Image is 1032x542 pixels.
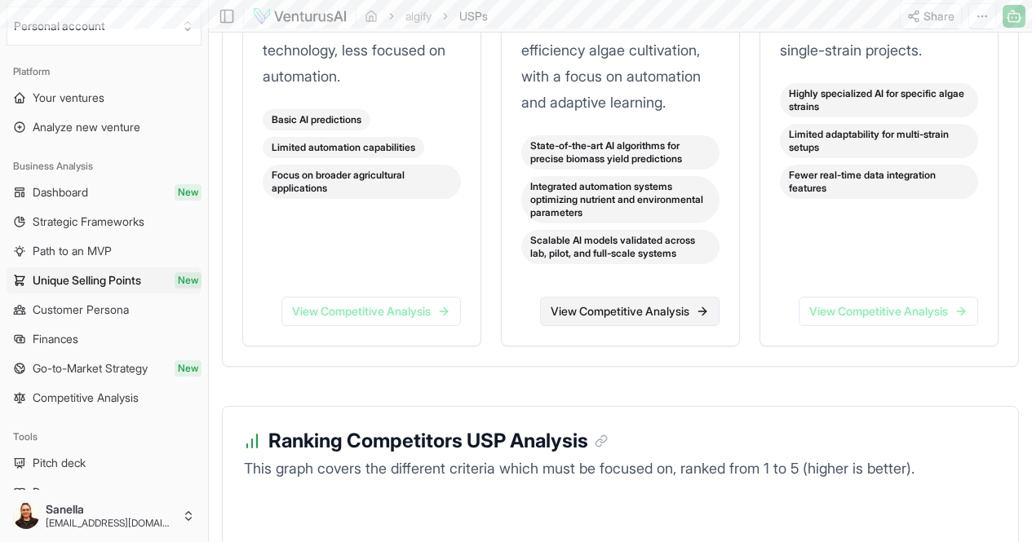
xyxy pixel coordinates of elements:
[33,243,112,259] span: Path to an MVP
[7,326,202,352] a: Finances
[780,124,978,158] div: Limited adaptability for multi-strain setups
[263,109,370,130] div: Basic AI predictions
[7,153,202,179] div: Business Analysis
[263,137,424,158] div: Limited automation capabilities
[33,214,144,230] span: Strategic Frameworks
[33,302,129,318] span: Customer Persona
[7,59,202,85] div: Platform
[521,176,720,223] div: Integrated automation systems optimizing nutrient and environmental parameters
[7,297,202,323] a: Customer Persona
[33,272,141,289] span: Unique Selling Points
[7,424,202,450] div: Tools
[268,426,608,456] h3: Ranking Competitors USP Analysis
[7,209,202,235] a: Strategic Frameworks
[799,297,978,326] a: View Competitive Analysis
[281,297,461,326] a: View Competitive Analysis
[521,135,720,170] div: State-of-the-art AI algorithms for precise biomass yield predictions
[7,238,202,264] a: Path to an MVP
[7,450,202,476] a: Pitch deck
[13,503,39,529] img: ACg8ocI9uv5-HAc6iEB7PVghvWyLYfA09CHv0qvPMNbNsbIydj18w6w=s96-c
[7,179,202,205] a: DashboardNew
[780,165,978,199] div: Fewer real-time data integration features
[33,484,87,500] span: Resources
[242,457,999,480] p: This graph covers the different criteria which must be focused on, ranked from 1 to 5 (higher is ...
[33,455,86,471] span: Pitch deck
[33,119,140,135] span: Analyze new venture
[33,331,78,347] span: Finances
[175,360,202,377] span: New
[7,496,202,535] button: Sanella[EMAIL_ADDRESS][DOMAIN_NAME]
[521,230,720,264] div: Scalable AI models validated across lab, pilot, and full-scale systems
[7,85,202,111] a: Your ventures
[33,390,139,406] span: Competitive Analysis
[7,267,202,293] a: Unique Selling PointsNew
[175,272,202,289] span: New
[7,385,202,411] a: Competitive Analysis
[46,502,175,517] span: Sanella
[7,355,202,381] a: Go-to-Market StrategyNew
[780,83,978,117] div: Highly specialized AI for specific algae strains
[540,297,720,326] a: View Competitive Analysis
[175,184,202,200] span: New
[7,479,202,505] a: Resources
[46,517,175,530] span: [EMAIL_ADDRESS][DOMAIN_NAME]
[263,165,461,199] div: Focus on broader agricultural applications
[33,90,104,106] span: Your ventures
[33,184,88,200] span: Dashboard
[7,114,202,140] a: Analyze new venture
[33,360,148,377] span: Go-to-Market Strategy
